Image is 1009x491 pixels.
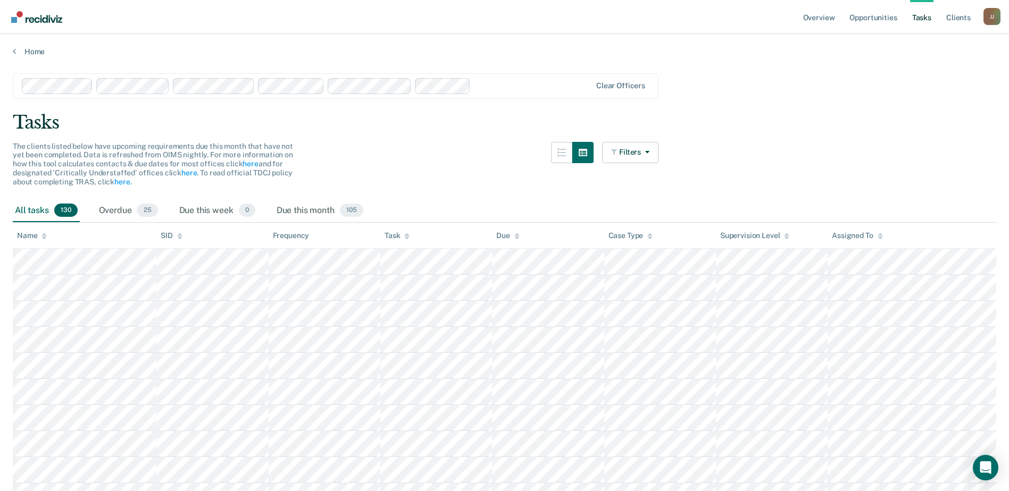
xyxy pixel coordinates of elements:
[496,231,520,240] div: Due
[13,142,293,186] span: The clients listed below have upcoming requirements due this month that have not yet been complet...
[114,177,130,186] a: here
[13,112,996,133] div: Tasks
[137,204,157,217] span: 25
[720,231,790,240] div: Supervision Level
[274,199,365,223] div: Due this month105
[17,231,47,240] div: Name
[13,199,80,223] div: All tasks130
[832,231,882,240] div: Assigned To
[161,231,182,240] div: SID
[239,204,255,217] span: 0
[54,204,78,217] span: 130
[385,231,410,240] div: Task
[340,204,363,217] span: 105
[177,199,257,223] div: Due this week0
[983,8,1000,25] button: Profile dropdown button
[97,199,160,223] div: Overdue25
[13,47,996,56] a: Home
[596,81,645,90] div: Clear officers
[973,455,998,480] div: Open Intercom Messenger
[181,168,197,177] a: here
[273,231,310,240] div: Frequency
[608,231,653,240] div: Case Type
[983,8,1000,25] div: J J
[602,142,658,163] button: Filters
[11,11,62,23] img: Recidiviz
[243,159,258,168] a: here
